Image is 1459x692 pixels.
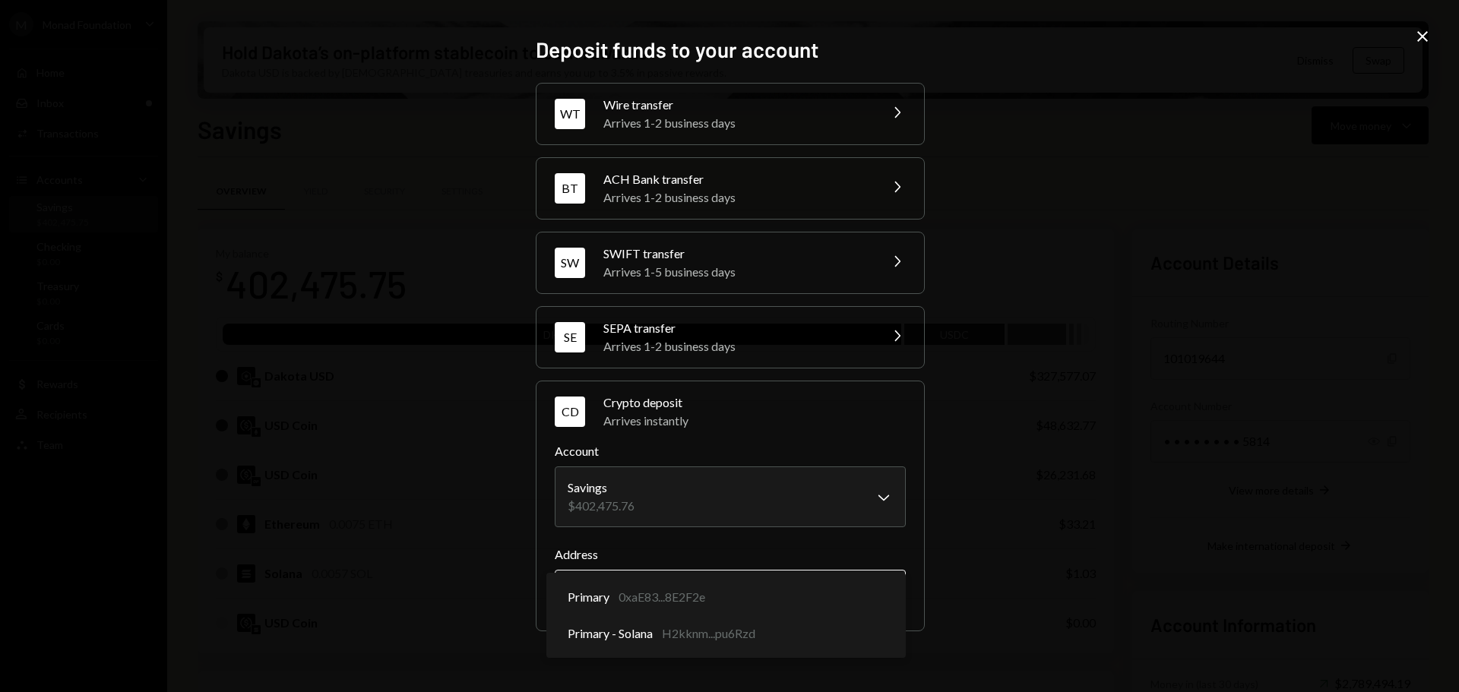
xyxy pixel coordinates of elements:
[555,99,585,129] div: WT
[603,393,906,412] div: Crypto deposit
[603,245,869,263] div: SWIFT transfer
[619,588,705,606] div: 0xaE83...8E2F2e
[662,624,755,643] div: H2kknm...pu6Rzd
[555,173,585,204] div: BT
[603,337,869,355] div: Arrives 1-2 business days
[555,397,585,427] div: CD
[603,412,906,430] div: Arrives instantly
[555,248,585,278] div: SW
[568,588,609,606] span: Primary
[555,466,906,527] button: Account
[603,188,869,207] div: Arrives 1-2 business days
[568,624,653,643] span: Primary - Solana
[603,170,869,188] div: ACH Bank transfer
[555,545,906,564] label: Address
[603,114,869,132] div: Arrives 1-2 business days
[536,35,923,65] h2: Deposit funds to your account
[603,319,869,337] div: SEPA transfer
[555,570,906,612] button: Address
[555,322,585,352] div: SE
[603,263,869,281] div: Arrives 1-5 business days
[555,442,906,460] label: Account
[603,96,869,114] div: Wire transfer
